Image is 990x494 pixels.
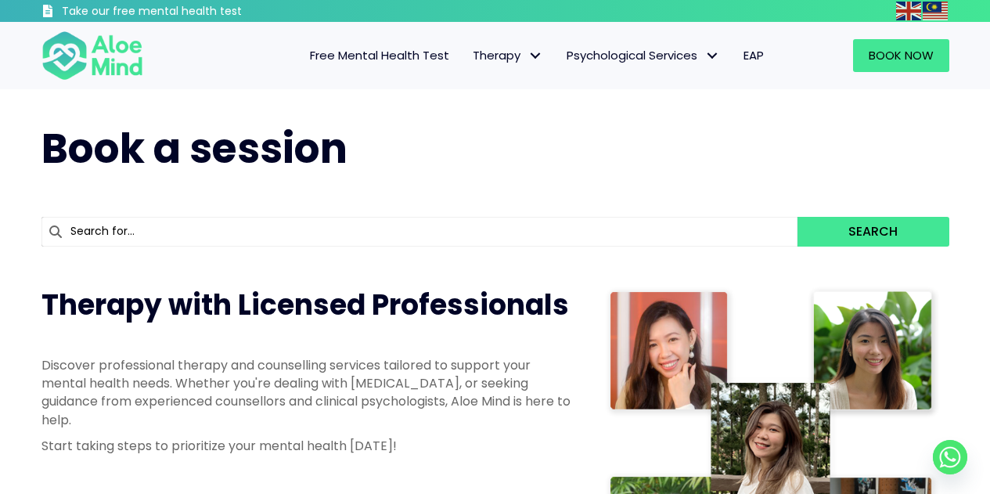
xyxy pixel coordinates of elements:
[933,440,967,474] a: Whatsapp
[461,39,555,72] a: TherapyTherapy: submenu
[896,2,921,20] img: en
[41,120,347,177] span: Book a session
[567,47,720,63] span: Psychological Services
[164,39,776,72] nav: Menu
[41,437,574,455] p: Start taking steps to prioritize your mental health [DATE]!
[701,45,724,67] span: Psychological Services: submenu
[555,39,732,72] a: Psychological ServicesPsychological Services: submenu
[473,47,543,63] span: Therapy
[310,47,449,63] span: Free Mental Health Test
[923,2,948,20] img: ms
[853,39,949,72] a: Book Now
[41,4,326,22] a: Take our free mental health test
[524,45,547,67] span: Therapy: submenu
[298,39,461,72] a: Free Mental Health Test
[41,217,798,247] input: Search for...
[797,217,949,247] button: Search
[62,4,326,20] h3: Take our free mental health test
[41,285,569,325] span: Therapy with Licensed Professionals
[732,39,776,72] a: EAP
[896,2,923,20] a: English
[869,47,934,63] span: Book Now
[41,356,574,429] p: Discover professional therapy and counselling services tailored to support your mental health nee...
[743,47,764,63] span: EAP
[923,2,949,20] a: Malay
[41,30,143,81] img: Aloe mind Logo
